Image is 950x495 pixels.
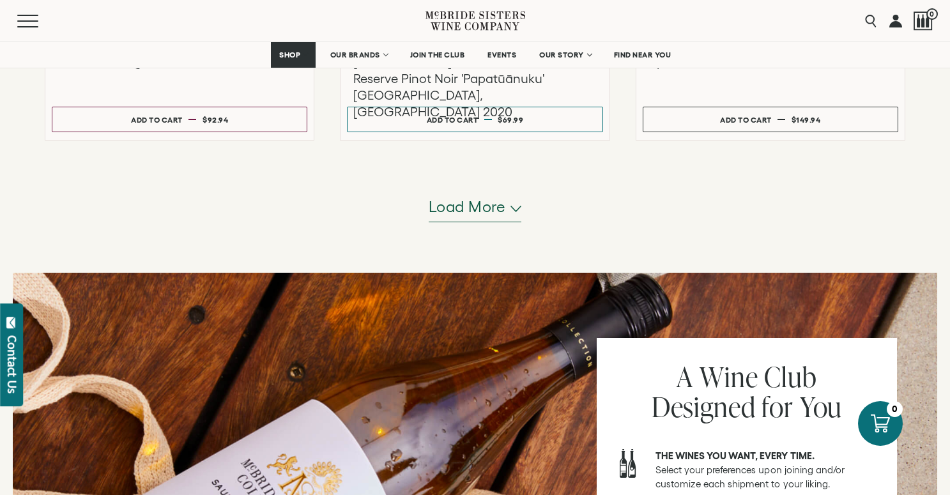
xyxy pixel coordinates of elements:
[429,196,506,218] span: Load more
[322,42,395,68] a: OUR BRANDS
[539,50,584,59] span: OUR STORY
[606,42,680,68] a: FIND NEAR YOU
[429,192,522,222] button: Load more
[279,50,301,59] span: SHOP
[655,450,815,461] strong: The wines you want, every time.
[700,358,758,395] span: Wine
[720,110,772,129] div: Add to cart
[764,358,816,395] span: Club
[926,8,938,20] span: 0
[347,107,602,132] button: Add to cart $69.99
[677,358,693,395] span: A
[614,50,671,59] span: FIND NEAR YOU
[203,116,228,124] span: $92.94
[6,335,19,393] div: Contact Us
[792,116,821,124] span: $149.94
[353,54,596,120] h3: [PERSON_NAME] Sisters Collection Reserve Pinot Noir 'Papatūānuku' [GEOGRAPHIC_DATA], [GEOGRAPHIC_...
[531,42,599,68] a: OUR STORY
[652,388,756,425] span: Designed
[643,107,898,132] button: Add to cart $149.94
[498,116,523,124] span: $69.99
[887,401,903,417] div: 0
[487,50,516,59] span: EVENTS
[402,42,473,68] a: JOIN THE CLUB
[479,42,525,68] a: EVENTS
[52,107,307,132] button: Add to cart $92.94
[17,15,63,27] button: Mobile Menu Trigger
[330,50,380,59] span: OUR BRANDS
[800,388,843,425] span: You
[762,388,793,425] span: for
[655,449,880,491] p: Select your preferences upon joining and/or customize each shipment to your liking.
[131,110,183,129] div: Add to cart
[271,42,316,68] a: SHOP
[410,50,465,59] span: JOIN THE CLUB
[427,110,479,129] div: Add to cart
